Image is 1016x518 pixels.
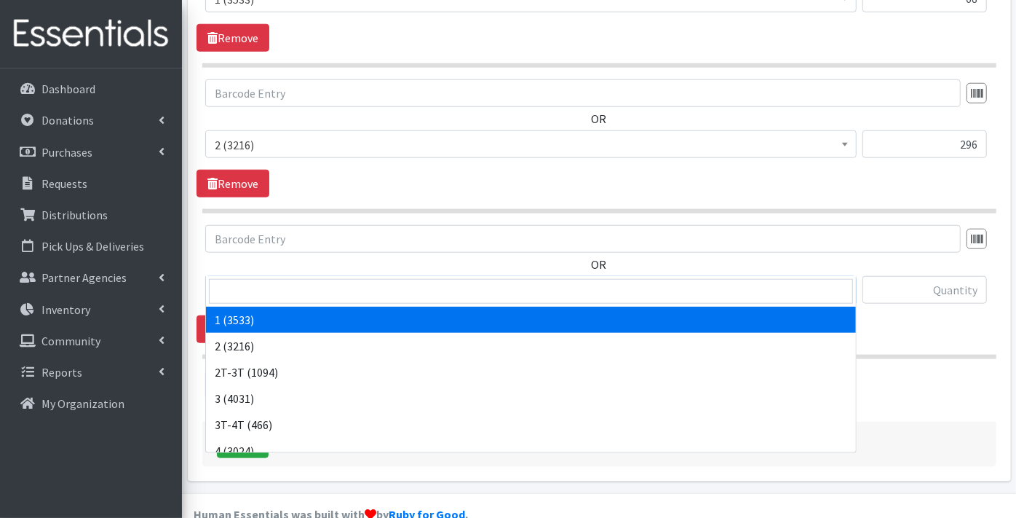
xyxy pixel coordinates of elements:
a: Remove [197,315,269,343]
p: Purchases [41,145,92,160]
a: My Organization [6,389,176,418]
label: OR [592,110,607,127]
li: 4 (3024) [206,438,856,464]
p: Distributions [41,208,108,222]
a: Requests [6,169,176,198]
a: Partner Agencies [6,263,176,292]
p: Donations [41,113,94,127]
span: 2 (3216) [215,135,847,155]
li: 3 (4031) [206,385,856,412]
a: Purchases [6,138,176,167]
li: 2 (3216) [206,333,856,359]
input: Quantity [862,130,987,158]
li: 2T-3T (1094) [206,359,856,385]
img: HumanEssentials [6,9,176,58]
label: OR [592,256,607,273]
p: Community [41,334,100,348]
p: Reports [41,365,82,380]
a: Reports [6,358,176,387]
p: Requests [41,176,87,191]
a: Donations [6,106,176,135]
span: 2 (3216) [205,130,857,158]
a: Dashboard [6,74,176,103]
p: Dashboard [41,82,95,96]
a: Community [6,326,176,356]
p: Inventory [41,302,90,317]
p: My Organization [41,396,124,411]
a: Inventory [6,295,176,324]
p: Pick Ups & Deliveries [41,239,144,254]
input: Barcode Entry [205,225,961,253]
input: Barcode Entry [205,79,961,107]
a: Remove [197,170,269,197]
li: 3T-4T (466) [206,412,856,438]
a: Distributions [6,200,176,229]
a: Remove [197,24,269,52]
a: Pick Ups & Deliveries [6,232,176,261]
input: Quantity [862,276,987,304]
p: Partner Agencies [41,270,127,285]
li: 1 (3533) [206,307,856,333]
